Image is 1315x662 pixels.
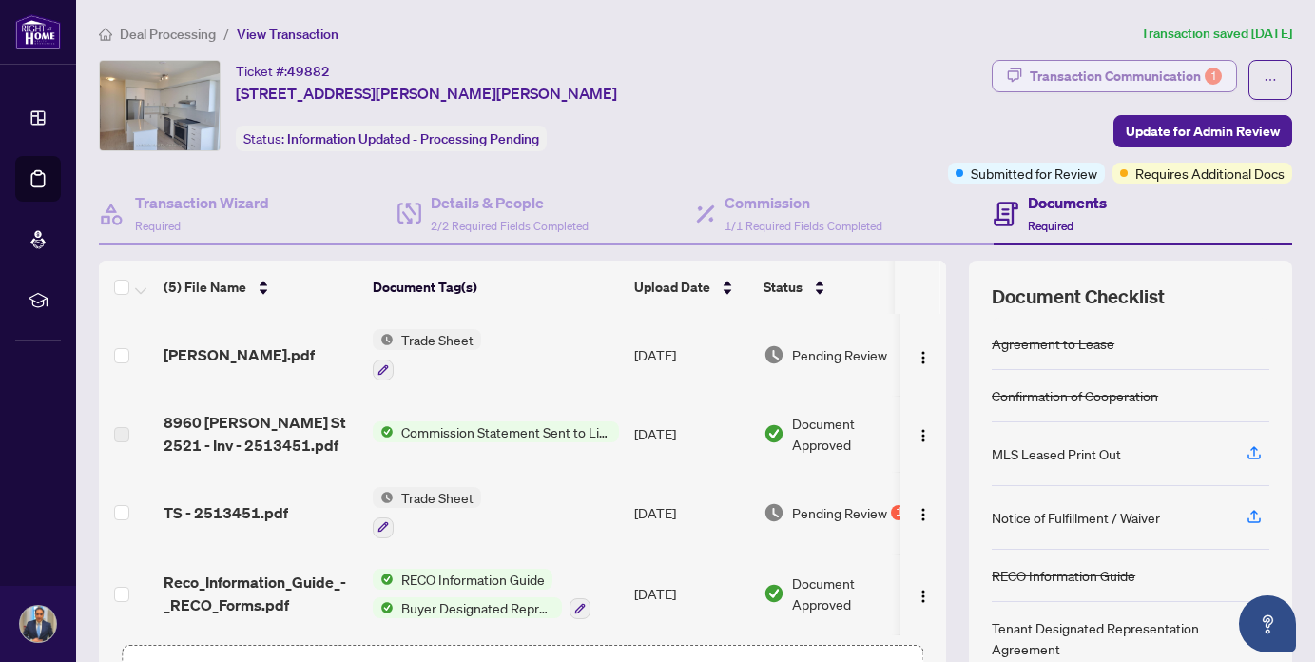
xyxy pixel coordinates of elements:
[164,411,358,457] span: 8960 [PERSON_NAME] St 2521 - Inv - 2513451.pdf
[120,26,216,43] span: Deal Processing
[627,261,756,314] th: Upload Date
[971,163,1097,184] span: Submitted for Review
[627,472,756,554] td: [DATE]
[223,23,229,45] li: /
[1264,73,1277,87] span: ellipsis
[236,60,330,82] div: Ticket #:
[1141,23,1292,45] article: Transaction saved [DATE]
[634,277,710,298] span: Upload Date
[1028,219,1073,233] span: Required
[792,573,910,614] span: Document Approved
[916,507,931,522] img: Logo
[908,340,938,370] button: Logo
[1126,116,1280,146] span: Update for Admin Review
[15,14,61,49] img: logo
[237,26,338,43] span: View Transaction
[373,569,394,590] img: Status Icon
[100,61,220,150] img: IMG-N12229912_1.jpg
[236,126,547,151] div: Status:
[1135,163,1285,184] span: Requires Additional Docs
[236,82,617,105] span: [STREET_ADDRESS][PERSON_NAME][PERSON_NAME]
[792,502,887,523] span: Pending Review
[992,617,1224,659] div: Tenant Designated Representation Agreement
[164,343,315,366] span: [PERSON_NAME].pdf
[725,219,882,233] span: 1/1 Required Fields Completed
[1028,191,1107,214] h4: Documents
[431,219,589,233] span: 2/2 Required Fields Completed
[916,350,931,365] img: Logo
[164,501,288,524] span: TS - 2513451.pdf
[373,569,590,620] button: Status IconRECO Information GuideStatus IconBuyer Designated Representation Agreement
[992,565,1135,586] div: RECO Information Guide
[908,419,938,449] button: Logo
[992,333,1114,354] div: Agreement to Lease
[365,261,627,314] th: Document Tag(s)
[792,344,887,365] span: Pending Review
[394,329,481,350] span: Trade Sheet
[1205,68,1222,85] div: 1
[373,329,481,380] button: Status IconTrade Sheet
[20,606,56,642] img: Profile Icon
[992,443,1121,464] div: MLS Leased Print Out
[764,277,803,298] span: Status
[916,589,931,604] img: Logo
[394,487,481,508] span: Trade Sheet
[373,597,394,618] img: Status Icon
[135,191,269,214] h4: Transaction Wizard
[287,63,330,80] span: 49882
[627,396,756,472] td: [DATE]
[135,219,181,233] span: Required
[992,507,1160,528] div: Notice of Fulfillment / Waiver
[764,583,784,604] img: Document Status
[627,554,756,635] td: [DATE]
[992,60,1237,92] button: Transaction Communication1
[1030,61,1222,91] div: Transaction Communication
[431,191,589,214] h4: Details & People
[99,28,112,41] span: home
[908,497,938,528] button: Logo
[156,261,365,314] th: (5) File Name
[373,329,394,350] img: Status Icon
[756,261,918,314] th: Status
[164,571,358,616] span: Reco_Information_Guide_-_RECO_Forms.pdf
[394,597,562,618] span: Buyer Designated Representation Agreement
[916,428,931,443] img: Logo
[725,191,882,214] h4: Commission
[992,385,1158,406] div: Confirmation of Cooperation
[373,487,394,508] img: Status Icon
[373,487,481,538] button: Status IconTrade Sheet
[764,502,784,523] img: Document Status
[373,421,394,442] img: Status Icon
[992,283,1165,310] span: Document Checklist
[373,421,619,442] button: Status IconCommission Statement Sent to Listing Brokerage
[792,413,910,455] span: Document Approved
[764,344,784,365] img: Document Status
[287,130,539,147] span: Information Updated - Processing Pending
[627,314,756,396] td: [DATE]
[908,578,938,609] button: Logo
[1113,115,1292,147] button: Update for Admin Review
[891,505,906,520] div: 1
[1239,595,1296,652] button: Open asap
[394,569,552,590] span: RECO Information Guide
[394,421,619,442] span: Commission Statement Sent to Listing Brokerage
[764,423,784,444] img: Document Status
[164,277,246,298] span: (5) File Name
